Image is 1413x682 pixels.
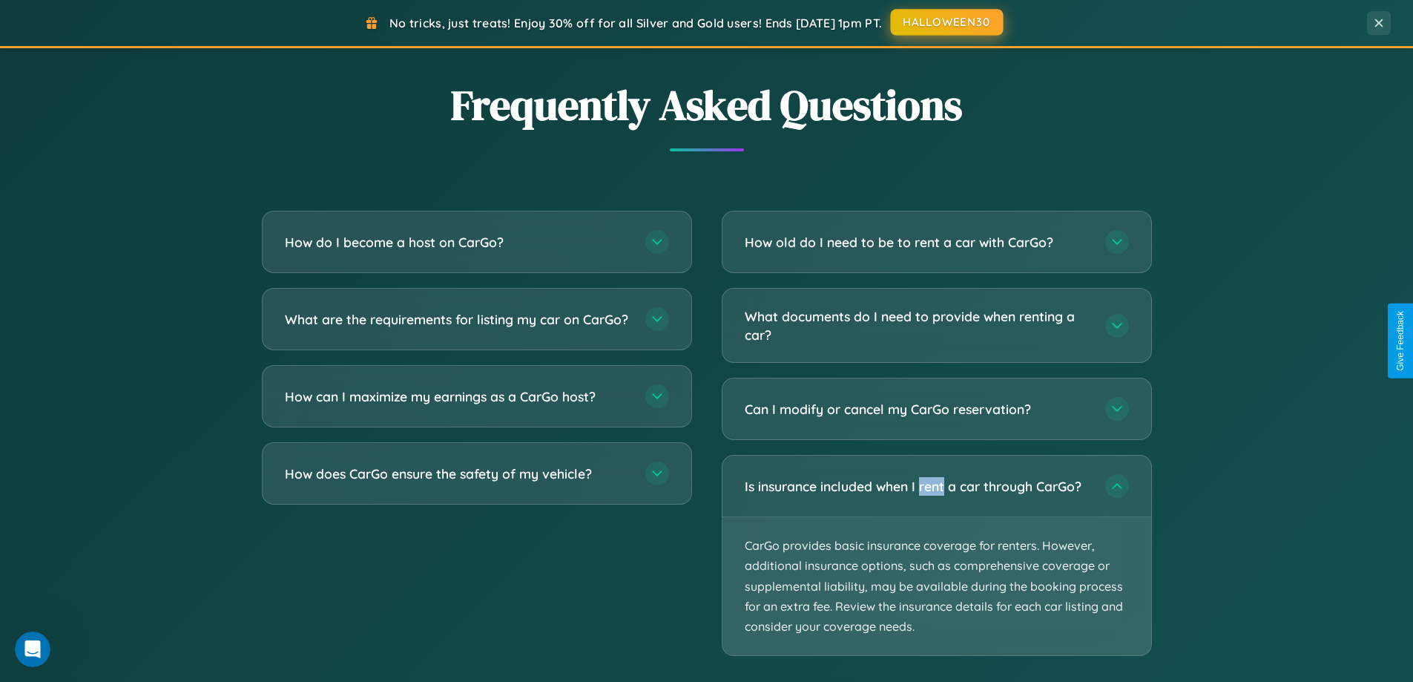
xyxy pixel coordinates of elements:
h3: How can I maximize my earnings as a CarGo host? [285,387,630,406]
h3: How old do I need to be to rent a car with CarGo? [745,233,1090,252]
div: Give Feedback [1395,311,1406,371]
h3: How does CarGo ensure the safety of my vehicle? [285,465,630,483]
span: No tricks, just treats! Enjoy 30% off for all Silver and Gold users! Ends [DATE] 1pm PT. [389,16,882,30]
h3: How do I become a host on CarGo? [285,233,630,252]
h3: What are the requirements for listing my car on CarGo? [285,310,630,329]
h3: What documents do I need to provide when renting a car? [745,307,1090,344]
p: CarGo provides basic insurance coverage for renters. However, additional insurance options, such ... [722,517,1151,655]
button: HALLOWEEN30 [891,9,1004,36]
iframe: Intercom live chat [15,632,50,667]
h2: Frequently Asked Questions [262,76,1152,134]
h3: Can I modify or cancel my CarGo reservation? [745,400,1090,419]
h3: Is insurance included when I rent a car through CarGo? [745,477,1090,496]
